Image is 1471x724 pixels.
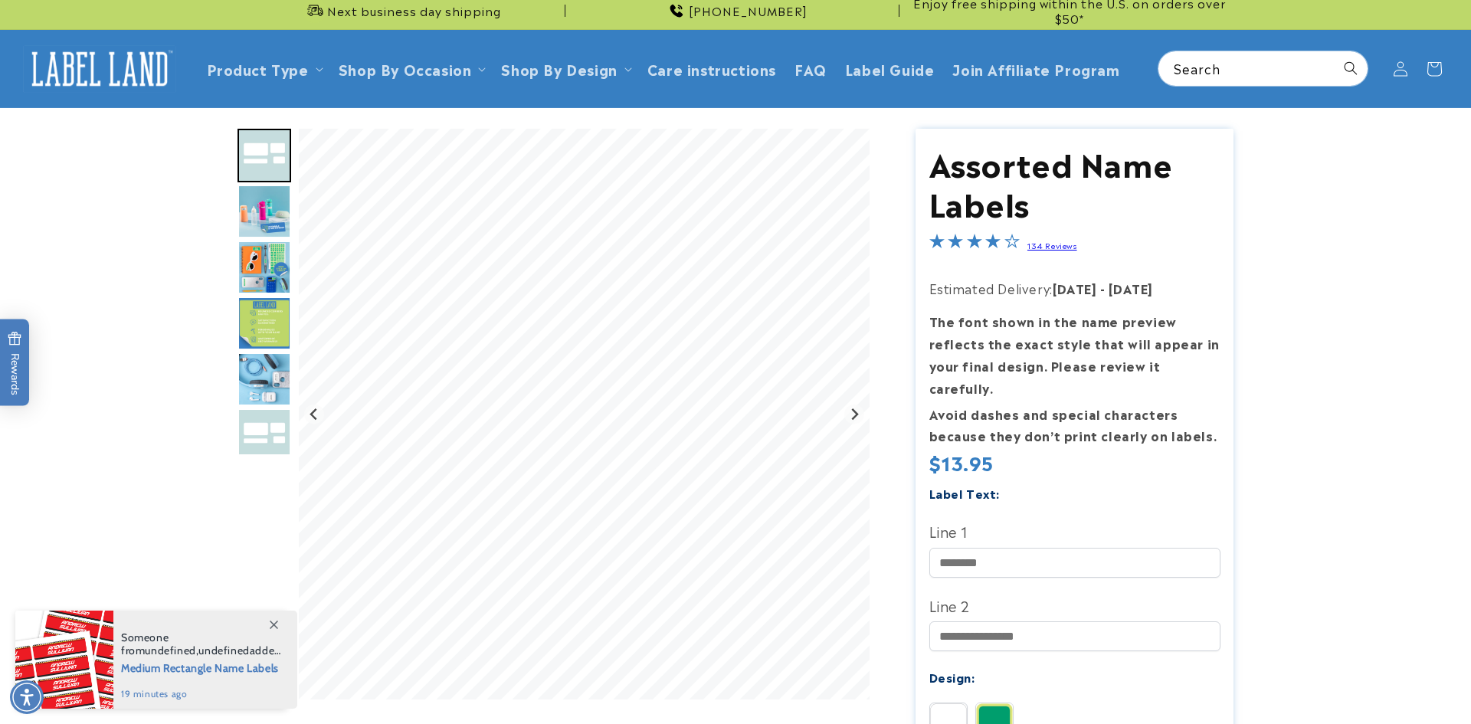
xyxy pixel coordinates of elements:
[12,601,194,647] iframe: Sign Up via Text for Offers
[845,60,935,77] span: Label Guide
[121,657,281,676] span: Medium Rectangle Name Labels
[238,408,291,462] div: Go to slide 7
[952,60,1119,77] span: Join Affiliate Program
[1100,279,1106,297] strong: -
[929,593,1220,618] label: Line 2
[327,3,501,18] span: Next business day shipping
[929,519,1220,543] label: Line 1
[929,448,994,476] span: $13.95
[929,277,1220,300] p: Estimated Delivery:
[198,51,329,87] summary: Product Type
[238,185,291,238] div: Go to slide 3
[929,235,1020,254] span: 4.2-star overall rating
[121,687,281,701] span: 19 minutes ago
[836,51,944,87] a: Label Guide
[929,312,1220,396] strong: The font shown in the name preview reflects the exact style that will appear in your final design...
[329,51,493,87] summary: Shop By Occasion
[929,405,1217,445] strong: Avoid dashes and special characters because they don’t print clearly on labels.
[10,680,44,714] div: Accessibility Menu
[238,296,291,350] div: Go to slide 5
[785,51,836,87] a: FAQ
[929,143,1220,222] h1: Assorted Name Labels
[689,3,808,18] span: [PHONE_NUMBER]
[121,631,281,657] span: Someone from , added this product to their cart.
[145,644,195,657] span: undefined
[339,60,472,77] span: Shop By Occasion
[492,51,637,87] summary: Shop By Design
[1109,279,1153,297] strong: [DATE]
[929,484,1001,502] label: Label Text:
[1027,240,1077,251] a: 134 Reviews - open in a new tab
[8,331,22,395] span: Rewards
[1053,279,1097,297] strong: [DATE]
[238,129,291,182] div: Go to slide 2
[844,404,865,424] button: Next slide
[238,241,291,294] div: Go to slide 4
[929,668,975,686] label: Design:
[198,644,249,657] span: undefined
[23,45,176,93] img: Label Land
[1334,51,1368,85] button: Search
[238,352,291,406] div: Go to slide 6
[207,58,309,79] a: Product Type
[794,60,827,77] span: FAQ
[943,51,1129,87] a: Join Affiliate Program
[18,39,182,98] a: Label Land
[638,51,785,87] a: Care instructions
[501,58,617,79] a: Shop By Design
[647,60,776,77] span: Care instructions
[304,404,325,424] button: Previous slide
